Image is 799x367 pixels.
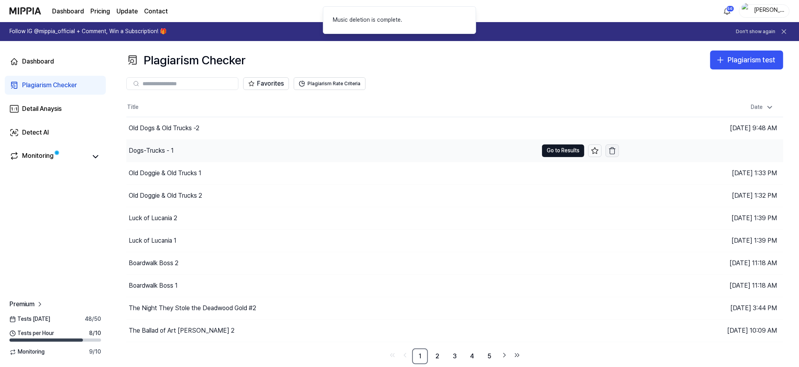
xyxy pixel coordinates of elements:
div: Detect AI [22,128,49,137]
div: 56 [726,6,734,12]
button: Pricing [90,7,110,16]
div: The Ballad of Art [PERSON_NAME] 2 [129,326,234,335]
button: Don't show again [736,28,775,35]
td: [DATE] 1:33 PM [619,162,783,184]
div: Old Doggie & Old Trucks 2 [129,191,202,200]
a: Plagiarism Checker [5,76,106,95]
div: Boardwalk Boss 1 [129,281,178,290]
a: 4 [464,348,480,364]
a: 2 [430,348,445,364]
button: profile[PERSON_NAME] [739,4,790,18]
span: 48 / 50 [85,315,101,323]
img: 알림 [722,6,732,16]
a: Go to next page [499,350,510,361]
a: Detail Anaysis [5,99,106,118]
button: 알림56 [721,5,733,17]
div: Luck of Lucania 2 [129,213,177,223]
td: [DATE] 9:48 AM [619,117,783,139]
div: Plagiarism Checker [22,81,77,90]
a: Detect AI [5,123,106,142]
a: Monitoring [9,151,87,162]
div: Dogs-Trucks - 1 [129,146,174,155]
td: [DATE] 2:46 PM [619,139,783,162]
a: 3 [447,348,463,364]
a: Dashboard [5,52,106,71]
a: Go to first page [387,350,398,361]
button: Plagiarism Rate Criteria [294,77,366,90]
td: [DATE] 1:39 PM [619,229,783,252]
a: 1 [412,348,428,364]
td: [DATE] 11:18 AM [619,274,783,297]
a: Dashboard [52,7,84,16]
div: The Night They Stole the Deadwood Gold #2 [129,303,256,313]
a: Go to last page [512,350,523,361]
button: Go to Results [542,144,584,157]
a: Premium [9,300,44,309]
span: Premium [9,300,34,309]
span: 8 / 10 [89,330,101,337]
div: Dashboard [22,57,54,66]
span: 9 / 10 [89,348,101,356]
div: Plagiarism test [728,54,775,66]
div: Plagiarism Checker [126,51,246,69]
a: Go to previous page [399,350,411,361]
button: Favorites [243,77,289,90]
button: Plagiarism test [710,51,783,69]
span: Monitoring [9,348,45,356]
a: Update [116,7,138,16]
td: [DATE] 11:18 AM [619,252,783,274]
h1: Follow IG @mippia_official + Comment, Win a Subscription! 🎁 [9,28,167,36]
td: [DATE] 1:39 PM [619,207,783,229]
div: Date [748,101,777,114]
div: Monitoring [22,151,54,162]
div: Old Doggie & Old Trucks 1 [129,169,201,178]
img: profile [742,3,751,19]
th: Title [126,98,619,117]
td: [DATE] 3:44 PM [619,297,783,319]
div: Old Dogs & Old Trucks -2 [129,124,199,133]
div: Luck of Lucania 1 [129,236,176,245]
td: [DATE] 1:32 PM [619,184,783,207]
nav: pagination [126,348,783,364]
div: [PERSON_NAME] [754,6,784,15]
div: Detail Anaysis [22,104,62,114]
a: Contact [144,7,168,16]
span: Tests per Hour [9,330,54,337]
div: Music deletion is complete. [333,16,402,24]
td: [DATE] 10:09 AM [619,319,783,342]
div: Boardwalk Boss 2 [129,258,178,268]
a: 5 [482,348,497,364]
span: Tests [DATE] [9,315,50,323]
